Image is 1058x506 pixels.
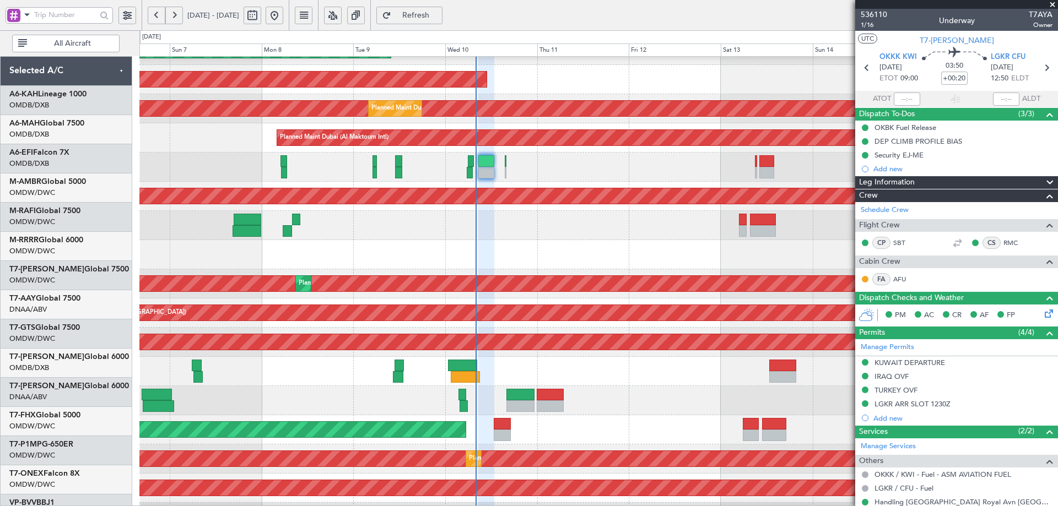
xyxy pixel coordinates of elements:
[859,189,878,202] span: Crew
[1018,108,1034,119] span: (3/3)
[187,10,239,20] span: [DATE] - [DATE]
[9,304,47,314] a: DNAA/ABV
[9,149,69,156] a: A6-EFIFalcon 7X
[991,62,1013,73] span: [DATE]
[376,7,442,24] button: Refresh
[875,470,1011,479] a: OKKK / KWI - Fuel - ASM AVIATION FUEL
[879,62,902,73] span: [DATE]
[262,43,354,57] div: Mon 8
[9,246,55,256] a: OMDW/DWC
[9,178,41,186] span: M-AMBR
[299,275,407,292] div: Planned Maint Dubai (Al Maktoum Intl)
[946,61,963,72] span: 03:50
[873,413,1052,423] div: Add new
[9,411,36,419] span: T7-FHX
[9,363,49,373] a: OMDB/DXB
[875,137,962,146] div: DEP CLIMB PROFILE BIAS
[980,310,989,321] span: AF
[9,275,55,285] a: OMDW/DWC
[9,480,55,489] a: OMDW/DWC
[1007,310,1015,321] span: FP
[859,176,915,189] span: Leg Information
[873,164,1052,173] div: Add new
[859,255,900,268] span: Cabin Crew
[859,455,883,467] span: Others
[9,353,84,361] span: T7-[PERSON_NAME]
[1018,425,1034,437] span: (2/2)
[9,421,55,431] a: OMDW/DWC
[872,273,890,285] div: FA
[991,52,1025,63] span: LGKR CFU
[939,15,975,26] div: Underway
[353,43,445,57] div: Tue 9
[1011,73,1029,84] span: ELDT
[873,94,891,105] span: ATOT
[859,292,964,304] span: Dispatch Checks and Weather
[983,237,1001,249] div: CS
[872,237,890,249] div: CP
[920,35,994,46] span: T7-[PERSON_NAME]
[861,20,887,30] span: 1/16
[1029,9,1052,20] span: T7AYA
[9,149,33,156] span: A6-EFI
[629,43,721,57] div: Fri 12
[859,108,915,121] span: Dispatch To-Dos
[9,129,49,139] a: OMDB/DXB
[9,324,35,331] span: T7-GTS
[1029,20,1052,30] span: Owner
[445,43,537,57] div: Wed 10
[12,35,120,52] button: All Aircraft
[9,90,87,98] a: A6-KAHLineage 1000
[9,382,129,390] a: T7-[PERSON_NAME]Global 6000
[9,207,80,215] a: M-RAFIGlobal 7500
[875,372,909,381] div: IRAQ OVF
[9,90,38,98] span: A6-KAH
[9,100,49,110] a: OMDB/DXB
[859,327,885,339] span: Permits
[9,392,47,402] a: DNAA/ABV
[142,32,161,42] div: [DATE]
[991,73,1008,84] span: 12:50
[893,274,918,284] a: AFU
[861,342,914,353] a: Manage Permits
[861,9,887,20] span: 536110
[879,73,898,84] span: ETOT
[861,441,916,452] a: Manage Services
[170,43,262,57] div: Sun 7
[9,119,84,127] a: A6-MAHGlobal 7500
[9,382,84,390] span: T7-[PERSON_NAME]
[9,178,86,186] a: M-AMBRGlobal 5000
[875,399,951,409] div: LGKR ARR SLOT 1230Z
[893,238,918,248] a: SBT
[879,52,917,63] span: OKKK KWI
[858,34,877,43] button: UTC
[813,43,905,57] div: Sun 14
[9,295,36,302] span: T7-AAY
[894,93,920,106] input: --:--
[9,353,129,361] a: T7-[PERSON_NAME]Global 6000
[1003,238,1028,248] a: RMC
[9,470,44,477] span: T7-ONEX
[9,470,80,477] a: T7-ONEXFalcon 8X
[900,73,918,84] span: 09:00
[952,310,962,321] span: CR
[1018,327,1034,338] span: (4/4)
[9,440,73,448] a: T7-P1MPG-650ER
[9,159,49,168] a: OMDB/DXB
[895,310,906,321] span: PM
[875,358,945,367] div: KUWAIT DEPARTURE
[469,450,577,467] div: Planned Maint Dubai (Al Maktoum Intl)
[875,385,917,395] div: TURKEY OVF
[9,207,36,215] span: M-RAFI
[875,483,933,493] a: LGKR / CFU - Fuel
[859,219,900,232] span: Flight Crew
[9,236,83,244] a: M-RRRRGlobal 6000
[875,123,936,132] div: OKBK Fuel Release
[371,100,480,117] div: Planned Maint Dubai (Al Maktoum Intl)
[9,295,80,302] a: T7-AAYGlobal 7500
[861,205,909,216] a: Schedule Crew
[9,440,42,448] span: T7-P1MP
[9,119,40,127] span: A6-MAH
[393,12,439,19] span: Refresh
[859,426,888,438] span: Services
